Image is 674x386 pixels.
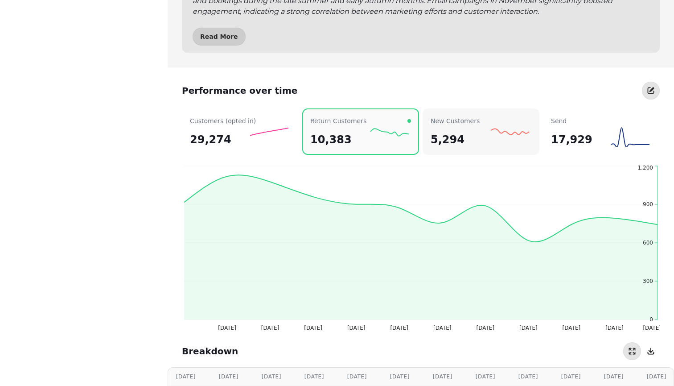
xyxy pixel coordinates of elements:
tspan: [DATE] [519,325,538,331]
div: [DATE] [467,373,495,380]
h2: 29,274 [190,133,231,147]
p: Send [551,116,567,125]
tspan: 0 [649,316,653,323]
p: Customers (opted in) [190,116,256,125]
div: [DATE] [210,373,238,380]
span: Read More [200,33,238,40]
tspan: [DATE] [304,325,322,331]
h2: Performance over time [182,84,297,97]
tspan: [DATE] [390,325,408,331]
h2: 17,929 [551,133,592,147]
p: Return Customers [310,116,366,125]
h2: 10,383 [310,133,352,147]
div: [DATE] [167,373,196,380]
button: Read More [193,28,246,46]
h2: 5,294 [431,133,464,147]
tspan: [DATE] [261,325,279,331]
h2: Breakdown [182,345,238,357]
tspan: [DATE] [433,325,452,331]
div: [DATE] [296,373,324,380]
tspan: [DATE] [563,325,581,331]
div: [DATE] [638,373,666,380]
a: download [642,342,660,360]
tspan: [DATE] [605,325,624,331]
div: [DATE] [253,373,281,380]
tspan: 900 [643,201,653,208]
tspan: [DATE] [643,325,661,331]
div: [DATE] [381,373,410,380]
div: [DATE] [552,373,581,380]
tspan: [DATE] [477,325,495,331]
div: [DATE] [338,373,367,380]
div: [DATE] [510,373,538,380]
p: New Customers [431,116,480,125]
div: [DATE] [595,373,624,380]
tspan: [DATE] [347,325,366,331]
tspan: [DATE] [218,325,236,331]
div: [DATE] [424,373,452,380]
tspan: 1,200 [638,165,653,171]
